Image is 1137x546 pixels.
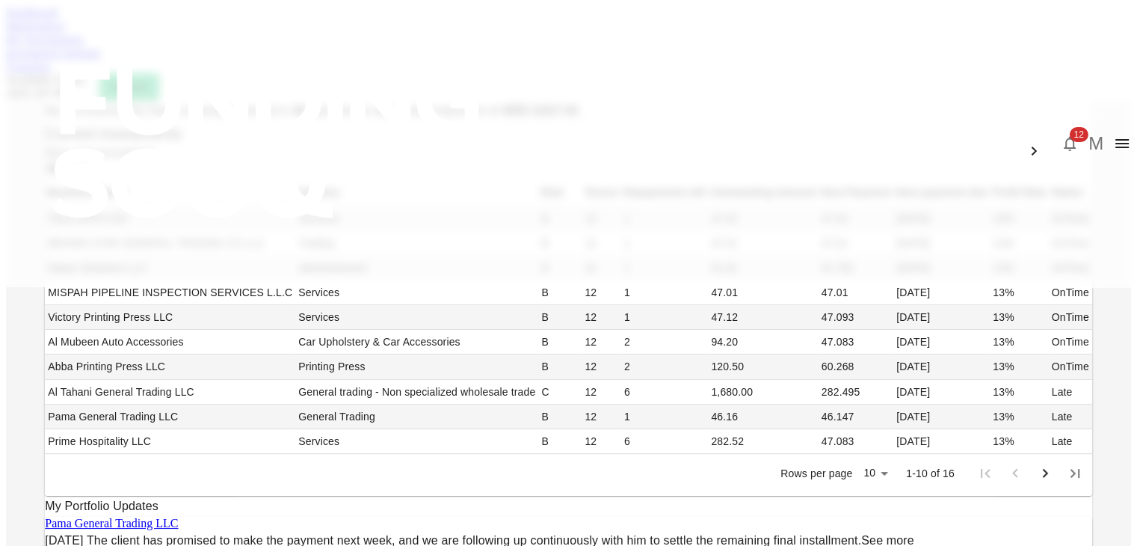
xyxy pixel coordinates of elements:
[893,305,990,330] td: [DATE]
[819,380,893,405] td: 282.495
[1049,305,1092,330] td: OnTime
[990,280,1048,305] td: 13%
[295,280,538,305] td: Services
[45,380,295,405] td: Al Tahani General Trading LLC
[893,405,990,429] td: [DATE]
[538,330,582,355] td: B
[990,330,1048,355] td: 13%
[893,330,990,355] td: [DATE]
[1085,132,1107,155] button: M
[582,355,621,379] td: 12
[708,280,818,305] td: 47.01
[295,355,538,379] td: Printing Press
[893,355,990,379] td: [DATE]
[819,355,893,379] td: 60.268
[819,429,893,454] td: 47.083
[621,280,708,305] td: 1
[45,500,158,512] span: My Portfolio Updates
[780,466,852,481] p: Rows per page
[708,380,818,405] td: 1,680.00
[906,466,955,481] p: 1-10 of 16
[45,355,295,379] td: Abba Printing Press LLC
[1049,280,1092,305] td: OnTime
[708,429,818,454] td: 282.52
[45,405,295,429] td: Pama General Trading LLC
[538,280,582,305] td: B
[1060,458,1090,488] button: Go to last page
[582,280,621,305] td: 12
[538,405,582,429] td: B
[1030,458,1060,488] button: Go to next page
[295,330,538,355] td: Car Upholstery & Car Accessories
[990,305,1048,330] td: 13%
[708,330,818,355] td: 94.20
[45,429,295,454] td: Prime Hospitality LLC
[538,429,582,454] td: B
[582,305,621,330] td: 12
[582,429,621,454] td: 12
[45,305,295,330] td: Victory Printing Press LLC
[990,429,1048,454] td: 13%
[621,355,708,379] td: 2
[621,405,708,429] td: 1
[295,305,538,330] td: Services
[857,462,893,484] div: 10
[538,380,582,405] td: C
[708,305,818,330] td: 47.12
[1049,380,1092,405] td: Late
[1025,127,1055,139] span: العربية
[538,355,582,379] td: B
[45,330,295,355] td: Al Mubeen Auto Accessories
[1055,129,1085,159] button: 12
[893,429,990,454] td: [DATE]
[621,305,708,330] td: 1
[819,305,893,330] td: 47.093
[990,405,1048,429] td: 13%
[45,280,295,305] td: MISPAH PIPELINE INSPECTION SERVICES L.L.C
[582,405,621,429] td: 12
[893,380,990,405] td: [DATE]
[708,355,818,379] td: 120.50
[45,517,178,530] a: Pama General Trading LLC
[582,330,621,355] td: 12
[893,280,990,305] td: [DATE]
[1049,429,1092,454] td: Late
[621,429,708,454] td: 6
[621,330,708,355] td: 2
[295,405,538,429] td: General Trading
[1049,405,1092,429] td: Late
[538,305,582,330] td: B
[819,280,893,305] td: 47.01
[708,405,818,429] td: 46.16
[1049,355,1092,379] td: OnTime
[990,355,1048,379] td: 13%
[990,380,1048,405] td: 13%
[295,429,538,454] td: Services
[1049,330,1092,355] td: OnTime
[1069,127,1088,142] span: 12
[582,380,621,405] td: 12
[295,380,538,405] td: General trading - Non specialized wholesale trade
[621,380,708,405] td: 6
[819,330,893,355] td: 47.083
[819,405,893,429] td: 46.147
